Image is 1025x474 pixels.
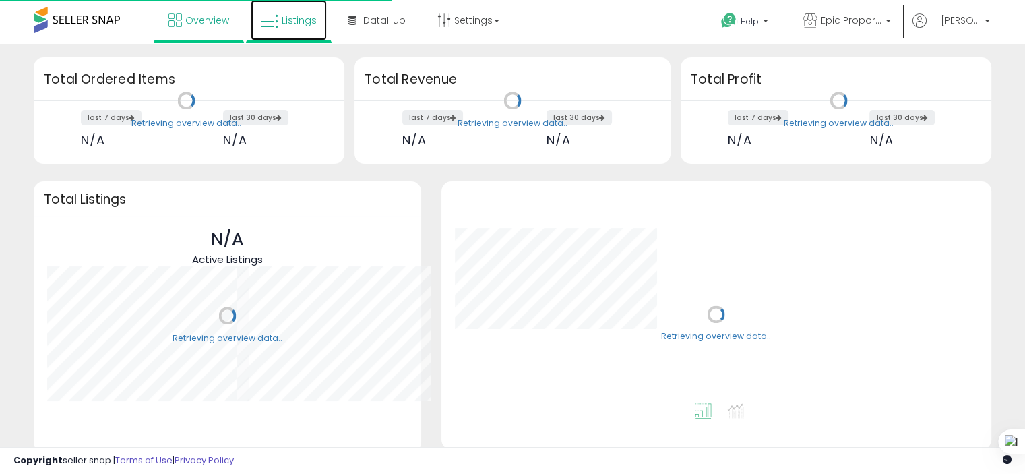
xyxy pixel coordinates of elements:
span: Listings [282,13,317,27]
span: Overview [185,13,229,27]
div: Retrieving overview data.. [173,332,282,345]
span: Help [741,16,759,27]
div: Retrieving overview data.. [661,331,771,343]
div: Retrieving overview data.. [784,117,894,129]
div: Retrieving overview data.. [131,117,241,129]
a: Hi [PERSON_NAME] [912,13,990,44]
a: Help [710,2,782,44]
span: Epic Proportions [821,13,881,27]
div: Retrieving overview data.. [458,117,567,129]
i: Get Help [720,12,737,29]
span: DataHub [363,13,406,27]
strong: Copyright [13,454,63,467]
div: seller snap | | [13,454,234,467]
span: Hi [PERSON_NAME] [930,13,981,27]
